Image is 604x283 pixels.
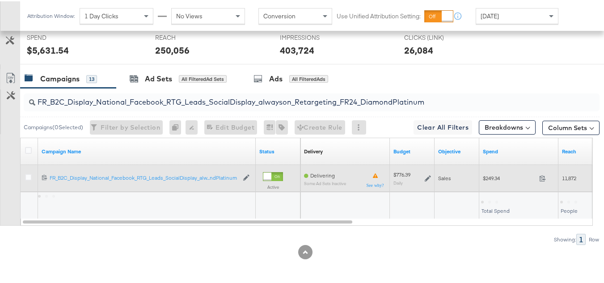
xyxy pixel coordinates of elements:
div: Delivery [304,147,323,154]
button: Clear All Filters [414,119,472,133]
a: The total amount spent to date. [483,147,555,154]
input: Search Campaigns by Name, ID or Objective [35,89,549,106]
span: Conversion [263,11,296,19]
span: SPEND [27,32,94,41]
a: Reflects the ability of your Ad Campaign to achieve delivery based on ad states, schedule and bud... [304,147,323,154]
div: 26,084 [404,42,433,55]
a: The number of people your ad was served to. [562,147,600,154]
div: $5,631.54 [27,42,69,55]
span: 11,872 [562,173,576,180]
div: 13 [86,74,97,82]
div: $776.39 [393,170,410,177]
span: [DATE] [481,11,499,19]
a: Your campaign name. [42,147,252,154]
sub: Daily [393,179,403,184]
div: Row [588,235,600,241]
sub: Some Ad Sets Inactive [304,180,346,185]
div: 403,724 [280,42,314,55]
div: Ad Sets [145,72,172,83]
span: Total Spend [482,206,510,213]
button: Column Sets [542,119,600,134]
span: Delivering [310,171,335,177]
span: REACH [155,32,222,41]
label: Active [263,183,283,189]
button: Breakdowns [479,119,536,133]
span: No Views [176,11,203,19]
div: 0 [169,119,186,133]
span: People [561,206,578,213]
span: $249.34 [483,173,536,180]
div: Campaigns [40,72,80,83]
a: Shows the current state of your Ad Campaign. [259,147,297,154]
div: Showing: [553,235,576,241]
a: Your campaign's objective. [438,147,476,154]
div: FR_B2C_Display_National_Facebook_RTG_Leads_SocialDisplay_alw...ndPlatinum [50,173,238,180]
span: Sales [438,173,451,180]
div: Ads [269,72,283,83]
span: IMPRESSIONS [280,32,347,41]
a: The maximum amount you're willing to spend on your ads, on average each day or over the lifetime ... [393,147,431,154]
div: 1 [576,232,586,244]
a: FR_B2C_Display_National_Facebook_RTG_Leads_SocialDisplay_alw...ndPlatinum [50,173,238,181]
div: All Filtered Ads [289,74,328,82]
div: Attribution Window: [27,12,75,18]
span: 1 Day Clicks [84,11,118,19]
span: Clear All Filters [417,121,469,132]
span: CLICKS (LINK) [404,32,471,41]
div: All Filtered Ad Sets [179,74,227,82]
div: 250,056 [155,42,190,55]
div: Campaigns ( 0 Selected) [24,122,83,130]
label: Use Unified Attribution Setting: [337,11,421,19]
